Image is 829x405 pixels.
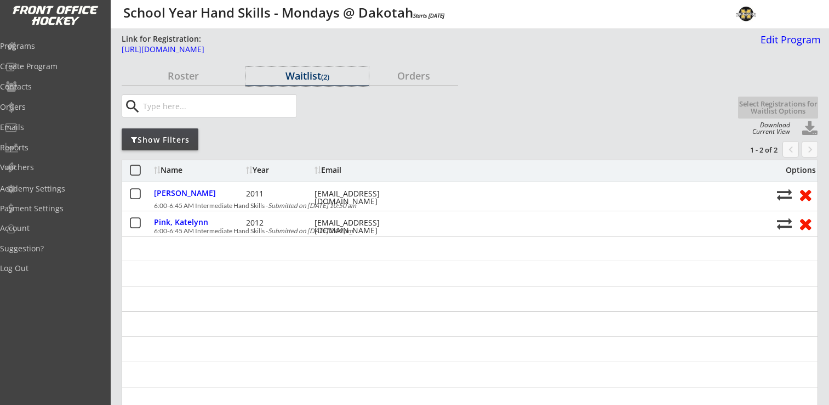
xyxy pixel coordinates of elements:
[802,121,818,137] button: Click to download full roster. Your browser settings may try to block it, check your security set...
[246,219,312,227] div: 2012
[141,95,296,117] input: Type here...
[122,33,203,44] div: Link for Registration:
[756,35,821,44] div: Edit Program
[795,215,815,232] button: Remove from roster (no refund)
[245,71,369,81] div: Waitlist
[802,141,818,157] button: keyboard_arrow_right
[369,71,458,81] div: Orders
[122,134,198,145] div: Show Filters
[154,189,243,197] div: [PERSON_NAME]
[154,228,771,234] div: 6:00-6:45 AM Intermediate Hand Skills -
[795,186,815,203] button: Remove from roster (no refund)
[122,46,674,53] div: [URL][DOMAIN_NAME]
[777,187,792,202] button: Move player
[738,97,818,119] button: Select Registrations for Waitlist Options
[122,46,674,59] a: [URL][DOMAIN_NAME]
[246,166,312,174] div: Year
[315,219,413,234] div: [EMAIL_ADDRESS][DOMAIN_NAME]
[413,12,444,19] em: Starts [DATE]
[756,35,821,54] a: Edit Program
[321,72,329,82] font: (2)
[268,227,353,235] em: Submitted on [DATE] 2:09 pm
[154,166,243,174] div: Name
[777,166,816,174] div: Options
[315,166,413,174] div: Email
[315,190,413,205] div: [EMAIL_ADDRESS][DOMAIN_NAME]
[154,218,243,226] div: Pink, Katelynn
[268,201,356,210] em: Submitted on [DATE] 10:50 am
[747,122,790,135] div: Download Current View
[782,141,799,157] button: chevron_left
[246,190,312,198] div: 2011
[777,216,792,231] button: Move player
[122,71,245,81] div: Roster
[721,145,777,155] div: 1 - 2 of 2
[123,98,141,115] button: search
[154,203,771,209] div: 6:00-6:45 AM Intermediate Hand Skills -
